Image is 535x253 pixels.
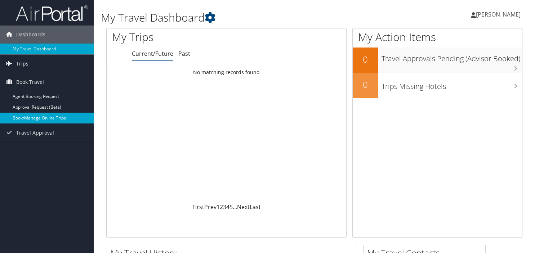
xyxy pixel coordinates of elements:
[229,203,233,211] a: 5
[16,26,45,44] span: Dashboards
[353,30,522,45] h1: My Action Items
[16,73,44,91] span: Book Travel
[476,10,521,18] span: [PERSON_NAME]
[382,78,522,91] h3: Trips Missing Hotels
[101,10,385,25] h1: My Travel Dashboard
[16,5,88,22] img: airportal-logo.png
[217,203,220,211] a: 1
[353,48,522,73] a: 0Travel Approvals Pending (Advisor Booked)
[353,53,378,65] h2: 0
[220,203,223,211] a: 2
[132,50,173,58] a: Current/Future
[353,78,378,91] h2: 0
[382,50,522,64] h3: Travel Approvals Pending (Advisor Booked)
[237,203,250,211] a: Next
[471,4,528,25] a: [PERSON_NAME]
[226,203,229,211] a: 4
[233,203,237,211] span: …
[250,203,261,211] a: Last
[223,203,226,211] a: 3
[353,73,522,98] a: 0Trips Missing Hotels
[112,30,241,45] h1: My Trips
[16,124,54,142] span: Travel Approval
[16,55,28,73] span: Trips
[107,66,346,79] td: No matching records found
[204,203,217,211] a: Prev
[192,203,204,211] a: First
[178,50,190,58] a: Past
